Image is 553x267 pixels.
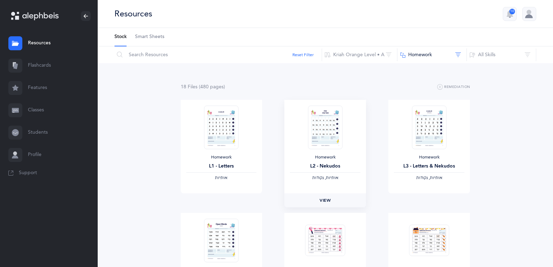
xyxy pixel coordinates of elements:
[320,197,331,203] span: View
[437,83,470,91] button: Remediation
[322,46,397,63] button: Kriah Orange Level • A
[19,170,37,177] span: Support
[135,34,164,40] span: Smart Sheets
[114,8,152,20] div: Resources
[181,84,197,90] span: 18 File
[215,175,227,180] span: ‫אותיות‬
[503,7,517,21] button: 10
[290,155,360,160] div: Homework
[466,46,536,63] button: All Skills
[114,46,322,63] input: Search Resources
[204,218,238,262] img: Homework_L4_OpenWords_O_Orange_EN_thumbnail_1731219094.png
[305,224,345,256] img: Homework_Syllabication-EN_Orange_Scooping_EN_thumbnail_1724301622.png
[292,52,314,58] button: Reset Filter
[394,155,464,160] div: Homework
[312,175,338,180] span: ‫אותיות, נקודות‬
[416,175,442,180] span: ‫אותיות, נקודות‬
[204,105,238,149] img: Homework_L1_Letters_O_Orange_EN_thumbnail_1731215263.png
[195,84,197,90] span: s
[222,84,224,90] span: s
[284,193,366,207] a: View
[199,84,225,90] span: (480 page )
[412,105,446,149] img: Homework_L3_LettersNekudos_O_EN_thumbnail_1731218716.png
[186,155,257,160] div: Homework
[186,163,257,170] div: L1 - Letters
[308,105,342,149] img: Homework_L2_Nekudos_O_EN_thumbnail_1739258670.png
[409,224,449,256] img: Homework_Syllabication-EN_Orange_Houses_EN_thumbnail_1724301598.png
[509,9,515,14] div: 10
[290,163,360,170] div: L2 - Nekudos
[394,163,464,170] div: L3 - Letters & Nekudos
[397,46,467,63] button: Homework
